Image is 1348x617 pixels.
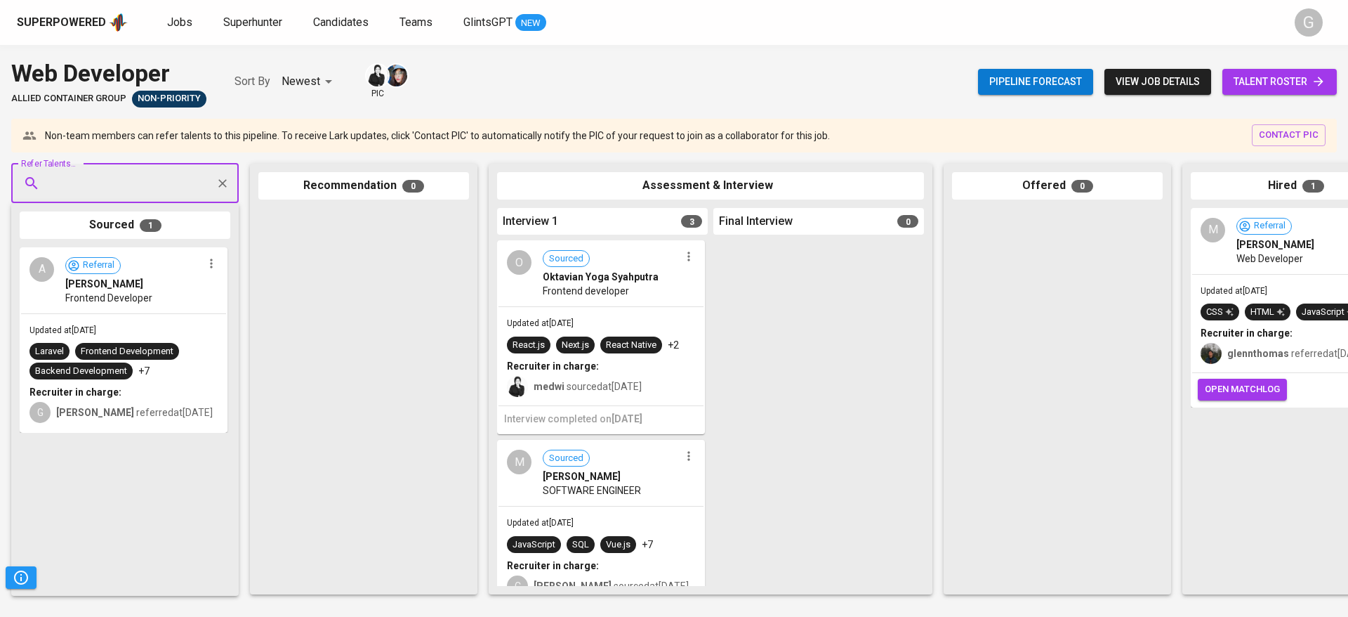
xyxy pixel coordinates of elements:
div: Superpowered [17,15,106,31]
span: [PERSON_NAME] [1236,238,1314,252]
span: sourced at [DATE] [534,580,689,592]
button: contact pic [1252,124,1326,146]
div: G [1295,8,1323,37]
p: +7 [138,364,150,378]
span: [PERSON_NAME] [65,277,143,291]
img: glenn@glints.com [1201,343,1222,364]
img: medwi@glints.com [507,376,528,397]
div: Sourced [20,212,230,239]
div: Frontend Development [81,345,173,358]
span: Allied Container Group [11,92,126,105]
span: sourced at [DATE] [534,381,642,392]
span: 0 [897,215,918,228]
span: Teams [399,15,432,29]
a: Candidates [313,14,371,32]
button: Open [231,182,234,185]
span: [PERSON_NAME] [543,469,621,483]
span: 0 [402,180,424,193]
button: Clear [213,174,232,193]
div: React Native [606,339,656,352]
span: Referral [1248,219,1291,233]
span: Sourced [543,452,589,465]
span: Referral [77,259,120,272]
p: +2 [668,338,679,352]
div: Web Developer [11,56,206,91]
img: diazagista@glints.com [385,65,407,86]
span: GlintsGPT [463,15,513,29]
img: app logo [109,12,128,33]
div: CSS [1206,306,1234,319]
button: view job details [1104,69,1211,95]
span: Superhunter [223,15,282,29]
span: NEW [515,16,546,30]
div: Vue.js [606,538,630,552]
span: Candidates [313,15,369,29]
div: Newest [282,69,337,95]
button: Pipeline forecast [978,69,1093,95]
span: SOFTWARE ENGINEER [543,483,641,498]
a: Superhunter [223,14,285,32]
span: referred at [DATE] [56,407,213,418]
h6: Interview completed on [504,412,698,427]
div: A [29,257,54,282]
div: Assessment & Interview [497,172,924,200]
b: Recruiter in charge: [29,387,121,398]
span: Frontend Developer [65,291,152,305]
p: +7 [642,538,653,552]
span: Web Developer [1236,252,1303,266]
div: React.js [513,339,545,352]
b: Recruiter in charge: [507,361,599,372]
span: Oktavian Yoga Syahputra [543,270,659,284]
div: Pending Client’s Feedback, Sufficient Talents in Pipeline [132,91,206,108]
div: Next.js [562,339,589,352]
b: medwi [534,381,564,392]
span: Pipeline forecast [989,73,1082,91]
div: pic [365,63,390,100]
div: Backend Development [35,365,127,378]
div: Offered [952,172,1163,200]
span: Final Interview [719,214,793,230]
span: Updated at [DATE] [507,518,574,528]
div: M [1201,218,1225,242]
div: C [507,576,528,597]
p: Non-team members can refer talents to this pipeline. To receive Lark updates, click 'Contact PIC'... [45,129,830,143]
img: medwi@glints.com [366,65,388,86]
b: glennthomas [1227,348,1289,359]
div: HTML [1250,306,1285,319]
b: [PERSON_NAME] [534,580,612,592]
div: M [507,450,531,474]
p: Sort By [234,73,270,90]
span: [DATE] [612,413,642,424]
a: talent roster [1222,69,1337,95]
span: Non-Priority [132,92,206,105]
div: JavaScript [513,538,555,552]
b: Recruiter in charge: [1201,327,1293,339]
span: open matchlog [1205,382,1280,398]
span: Frontend developer [543,284,629,298]
span: Updated at [DATE] [1201,286,1267,296]
a: GlintsGPT NEW [463,14,546,32]
b: Recruiter in charge: [507,560,599,571]
span: Updated at [DATE] [507,318,574,328]
div: Recommendation [258,172,469,200]
span: 1 [1302,180,1324,193]
div: G [29,402,51,423]
span: view job details [1116,73,1200,91]
div: Laravel [35,345,64,358]
span: Interview 1 [503,214,558,230]
span: Jobs [167,15,192,29]
span: Sourced [543,252,589,266]
span: 0 [1071,180,1093,193]
a: Teams [399,14,435,32]
span: Updated at [DATE] [29,325,96,335]
div: O [507,250,531,275]
span: 3 [681,215,702,228]
a: Superpoweredapp logo [17,12,128,33]
span: contact pic [1259,127,1319,143]
div: SQL [572,538,589,552]
b: [PERSON_NAME] [56,407,134,418]
a: Jobs [167,14,195,32]
button: open matchlog [1198,379,1287,401]
button: Pipeline Triggers [6,566,37,589]
span: 1 [140,219,161,232]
